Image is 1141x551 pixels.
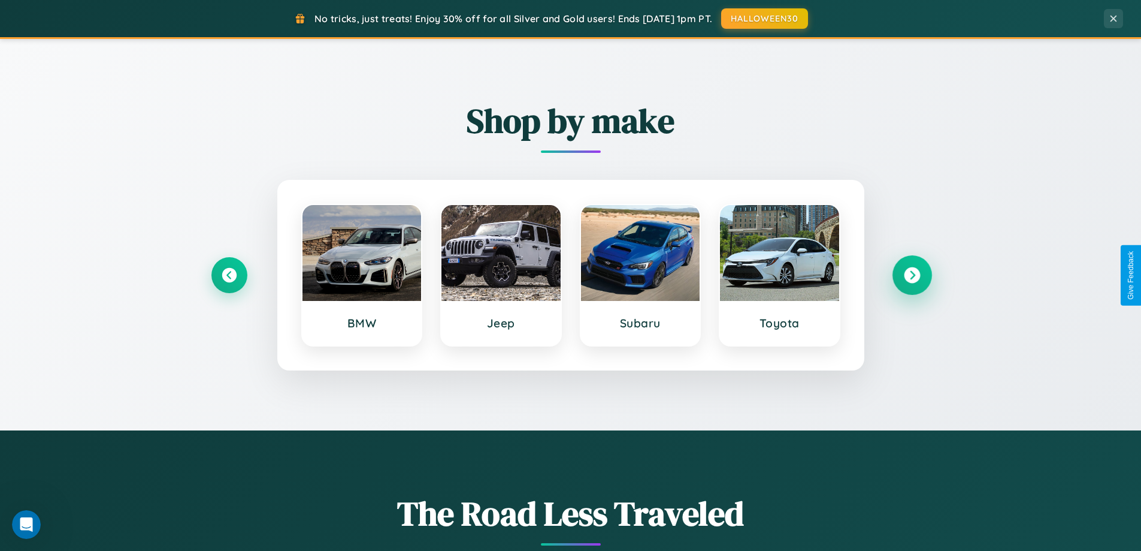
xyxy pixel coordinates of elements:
h3: Toyota [732,316,827,330]
h1: The Road Less Traveled [211,490,930,537]
button: HALLOWEEN30 [721,8,808,29]
div: Give Feedback [1127,251,1135,300]
h2: Shop by make [211,98,930,144]
iframe: Intercom live chat [12,510,41,539]
h3: BMW [314,316,410,330]
span: No tricks, just treats! Enjoy 30% off for all Silver and Gold users! Ends [DATE] 1pm PT. [314,13,712,25]
h3: Subaru [593,316,688,330]
h3: Jeep [453,316,549,330]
